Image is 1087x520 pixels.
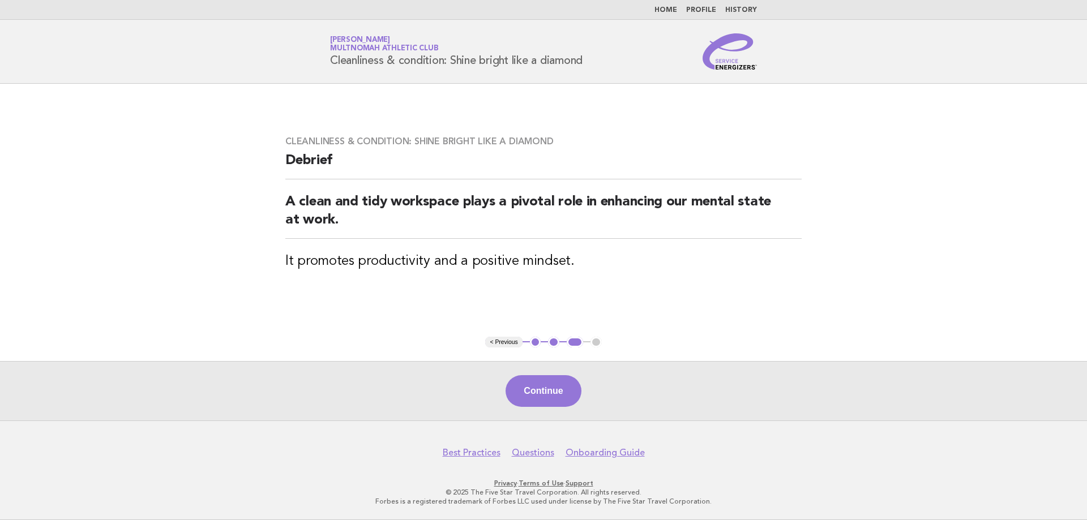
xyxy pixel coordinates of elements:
span: Multnomah Athletic Club [330,45,438,53]
h2: A clean and tidy workspace plays a pivotal role in enhancing our mental state at work. [285,193,802,239]
a: [PERSON_NAME]Multnomah Athletic Club [330,36,438,52]
img: Service Energizers [703,33,757,70]
h3: Cleanliness & condition: Shine bright like a diamond [285,136,802,147]
h1: Cleanliness & condition: Shine bright like a diamond [330,37,583,66]
a: Privacy [494,479,517,487]
a: Questions [512,447,554,458]
button: 3 [567,337,583,348]
p: Forbes is a registered trademark of Forbes LLC used under license by The Five Star Travel Corpora... [197,497,890,506]
p: · · [197,479,890,488]
a: Best Practices [443,447,500,458]
h3: It promotes productivity and a positive mindset. [285,252,802,270]
a: Home [654,7,677,14]
a: History [725,7,757,14]
button: 1 [530,337,541,348]
h2: Debrief [285,152,802,179]
a: Support [566,479,593,487]
button: < Previous [485,337,522,348]
p: © 2025 The Five Star Travel Corporation. All rights reserved. [197,488,890,497]
a: Onboarding Guide [566,447,645,458]
button: 2 [548,337,559,348]
button: Continue [506,375,581,407]
a: Profile [686,7,716,14]
a: Terms of Use [519,479,564,487]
